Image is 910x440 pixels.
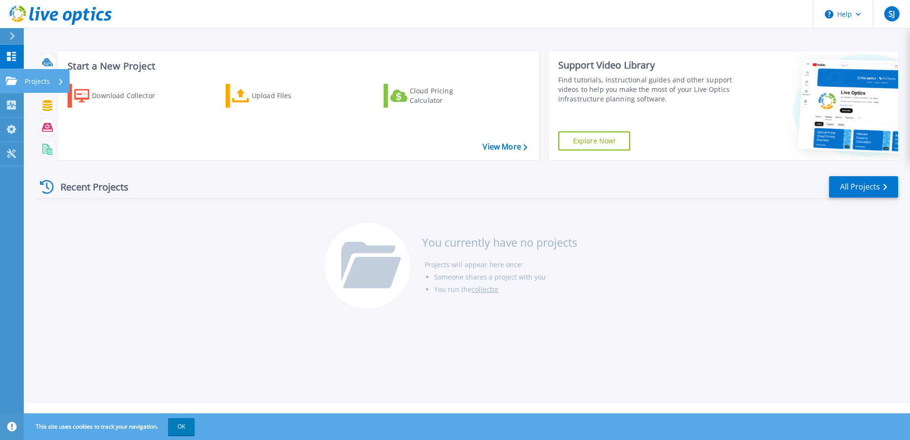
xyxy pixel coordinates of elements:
span: SJ [889,10,895,18]
a: Download Collector [68,84,174,108]
div: Find tutorials, instructional guides and other support videos to help you make the most of your L... [558,75,736,104]
a: All Projects [829,176,898,198]
a: View More [483,142,527,151]
li: Someone shares a project with you [434,271,577,283]
a: Explore Now! [558,131,631,150]
a: collector [472,285,499,294]
div: Support Video Library [558,59,736,71]
h3: Start a New Project [68,61,527,71]
button: OK [168,418,195,435]
h3: You currently have no projects [422,237,577,248]
p: Projects [25,69,50,94]
a: Cloud Pricing Calculator [384,84,490,108]
li: You run the [434,283,577,296]
div: Cloud Pricing Calculator [410,86,486,105]
div: Upload Files [252,86,328,105]
li: Projects will appear here once: [425,259,577,271]
span: This site uses cookies to track your navigation. [26,418,195,435]
div: Download Collector [92,86,168,105]
div: Recent Projects [37,175,141,199]
a: Upload Files [226,84,332,108]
